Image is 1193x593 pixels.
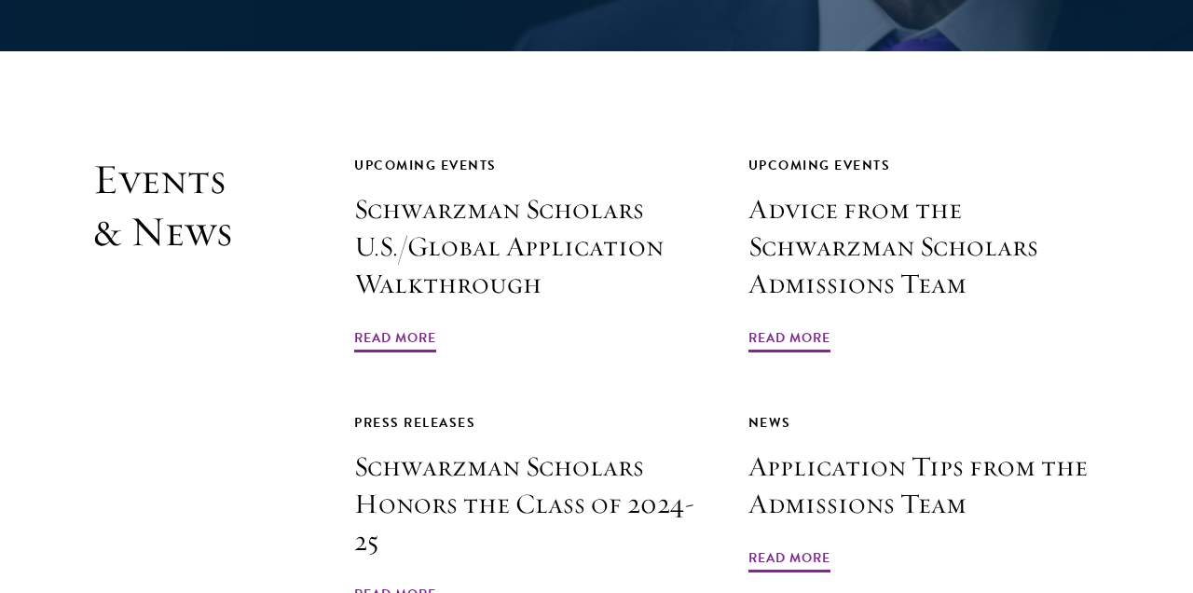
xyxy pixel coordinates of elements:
h3: Schwarzman Scholars Honors the Class of 2024-25 [354,448,706,560]
div: News [748,411,1101,434]
span: Read More [354,326,436,355]
span: Read More [748,326,830,355]
a: News Application Tips from the Admissions Team Read More [748,411,1101,575]
h3: Schwarzman Scholars U.S./Global Application Walkthrough [354,191,706,303]
span: Read More [748,546,830,575]
h3: Advice from the Schwarzman Scholars Admissions Team [748,191,1101,303]
div: Upcoming Events [748,154,1101,177]
a: Upcoming Events Schwarzman Scholars U.S./Global Application Walkthrough Read More [354,154,706,355]
div: Upcoming Events [354,154,706,177]
div: Press Releases [354,411,706,434]
h3: Application Tips from the Admissions Team [748,448,1101,523]
a: Upcoming Events Advice from the Schwarzman Scholars Admissions Team Read More [748,154,1101,355]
